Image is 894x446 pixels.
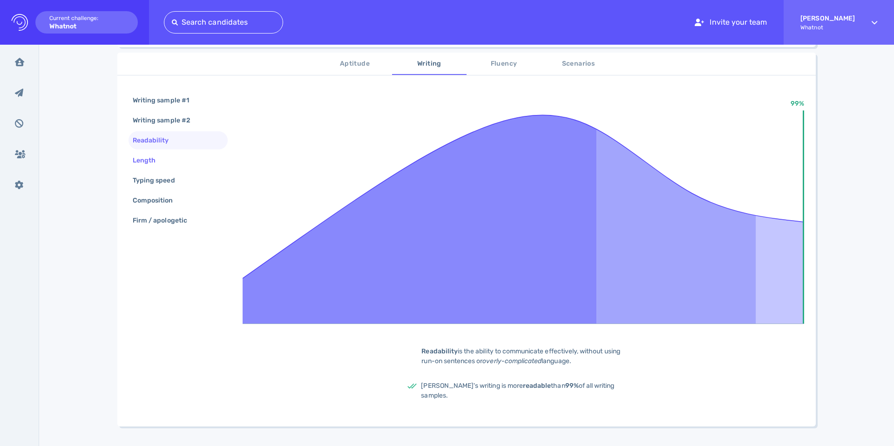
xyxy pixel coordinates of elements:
div: Writing sample #1 [131,94,200,107]
b: readable [523,382,551,390]
b: Readability [421,347,458,355]
text: 99% [791,100,804,108]
span: Aptitude [323,58,386,70]
div: Length [131,154,167,167]
div: Writing sample #2 [131,114,202,127]
span: Fluency [472,58,535,70]
strong: [PERSON_NAME] [800,14,855,22]
div: Firm / apologetic [131,214,198,227]
div: Typing speed [131,174,186,187]
div: is the ability to communicate effectively, without using run-on sentences or language. [407,346,640,366]
span: Writing [398,58,461,70]
span: Whatnot [800,24,855,31]
div: Composition [131,194,184,207]
b: 99% [565,382,579,390]
i: overly-complicated [482,357,542,365]
span: Scenarios [547,58,610,70]
div: Readability [131,134,180,147]
span: [PERSON_NAME]'s writing is more than of all writing samples. [421,382,614,399]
